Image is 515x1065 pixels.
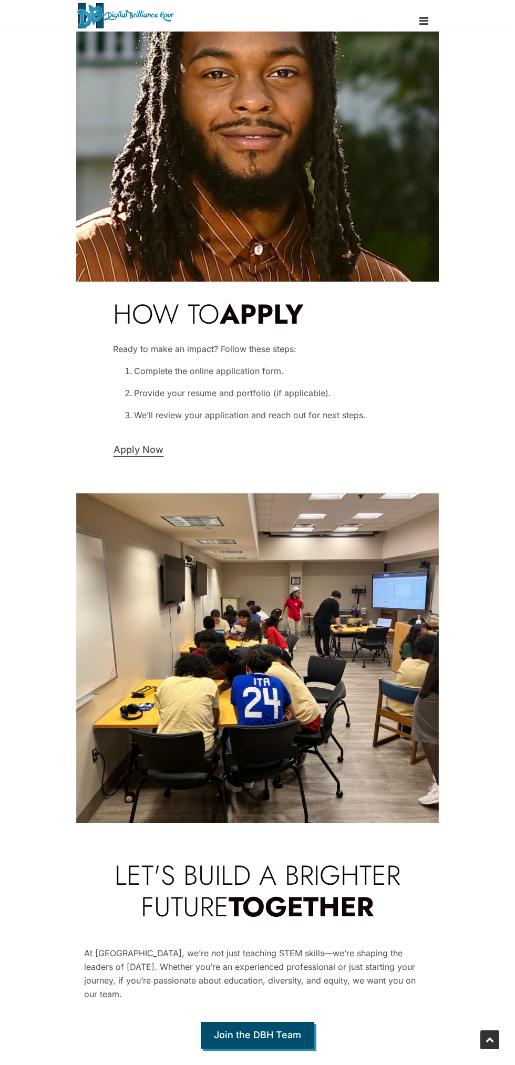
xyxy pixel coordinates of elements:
[229,891,374,923] strong: TOGETHER
[113,297,303,332] h4: HOW TO
[134,386,402,400] p: Provide your resume and portfolio (if applicable).
[220,297,303,332] strong: APPLY
[113,443,164,457] a: Apply Now
[112,860,403,923] h4: LET'S BUILD A BRIGHTER FUTURE
[134,408,402,422] p: We’ll review your application and reach out for next steps.
[134,364,402,378] p: Complete the online application form.
[84,946,431,1001] p: At [GEOGRAPHIC_DATA], we’re not just teaching STEM skills—we’re shaping the leaders of [DATE]. Wh...
[113,342,402,356] p: Ready to make an impact? Follow these steps:
[76,3,174,28] img: Digital Brilliance Hour
[419,16,428,26] i: Navigation
[201,1022,314,1049] a: Join the DBH Team
[462,1015,515,1065] iframe: Chat Widget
